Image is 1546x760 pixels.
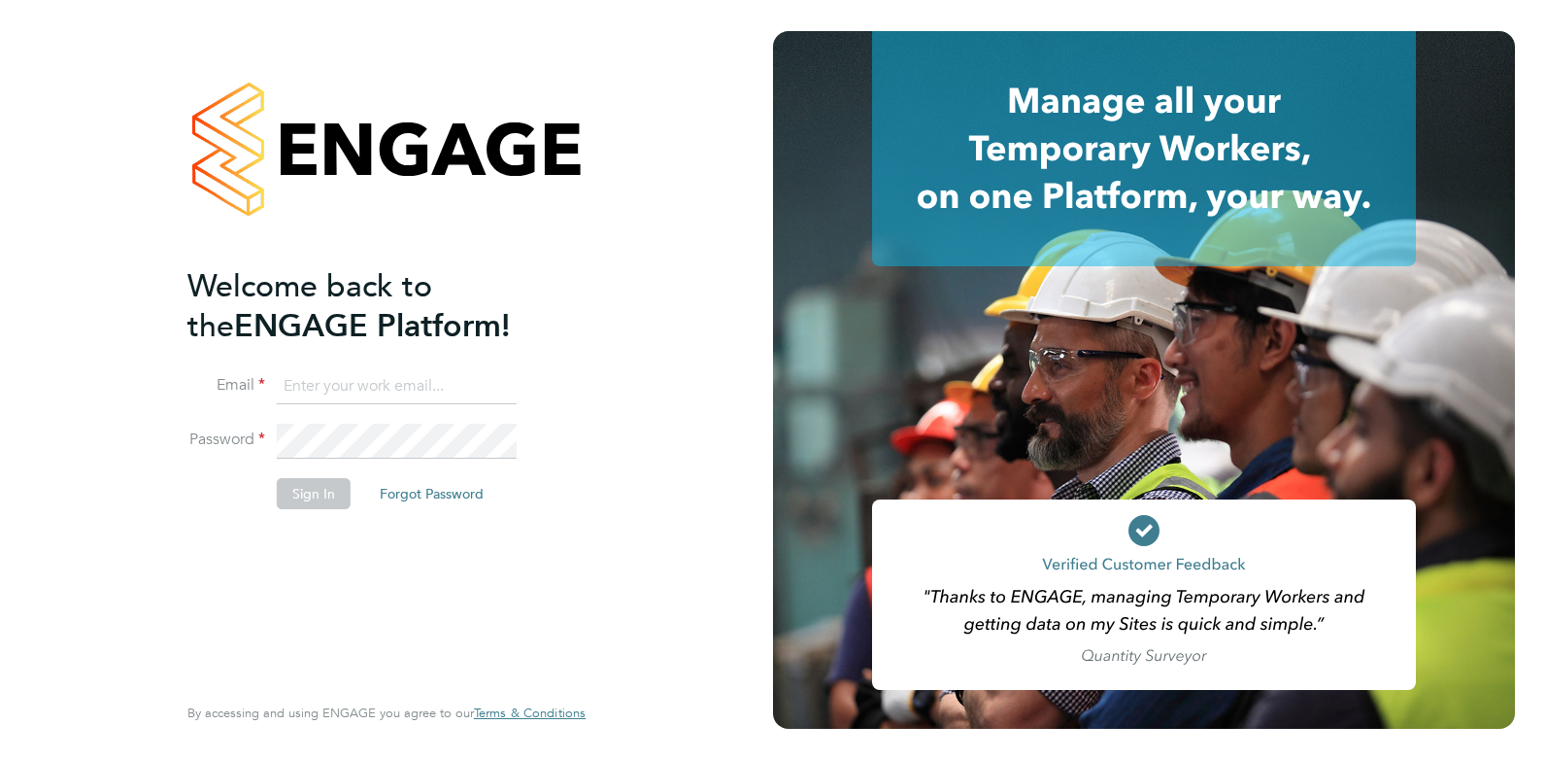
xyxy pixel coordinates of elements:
span: Welcome back to the [187,267,432,345]
h2: ENGAGE Platform! [187,266,566,346]
button: Forgot Password [364,478,499,509]
a: Terms & Conditions [474,706,586,721]
label: Email [187,375,265,396]
span: Terms & Conditions [474,705,586,721]
label: Password [187,430,265,450]
span: By accessing and using ENGAGE you agree to our [187,705,586,721]
input: Enter your work email... [277,369,517,404]
button: Sign In [277,478,351,509]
